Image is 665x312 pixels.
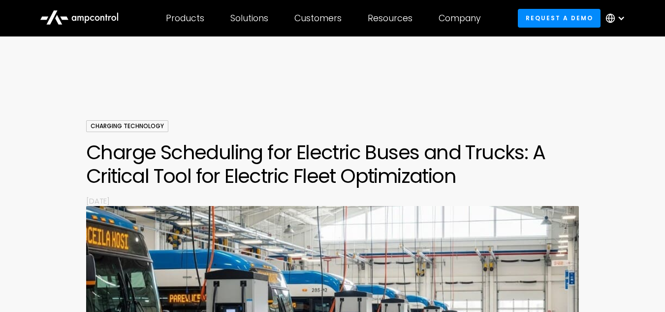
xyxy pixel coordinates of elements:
[86,120,168,132] div: Charging Technology
[368,13,412,24] div: Resources
[294,13,342,24] div: Customers
[230,13,268,24] div: Solutions
[166,13,204,24] div: Products
[86,196,579,206] p: [DATE]
[439,13,481,24] div: Company
[86,140,579,188] h1: Charge Scheduling for Electric Buses and Trucks: A Critical Tool for Electric Fleet Optimization
[518,9,601,27] a: Request a demo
